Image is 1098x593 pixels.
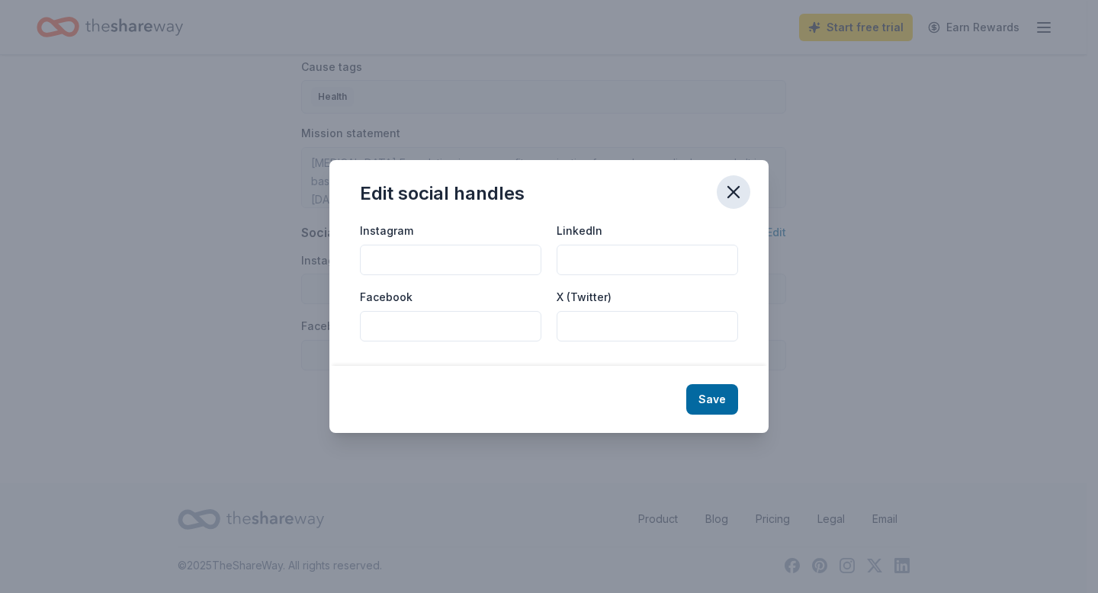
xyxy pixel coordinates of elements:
div: Edit social handles [360,181,525,206]
label: Instagram [360,223,413,239]
button: Save [686,384,738,415]
label: X (Twitter) [557,290,612,305]
label: Facebook [360,290,413,305]
label: LinkedIn [557,223,602,239]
